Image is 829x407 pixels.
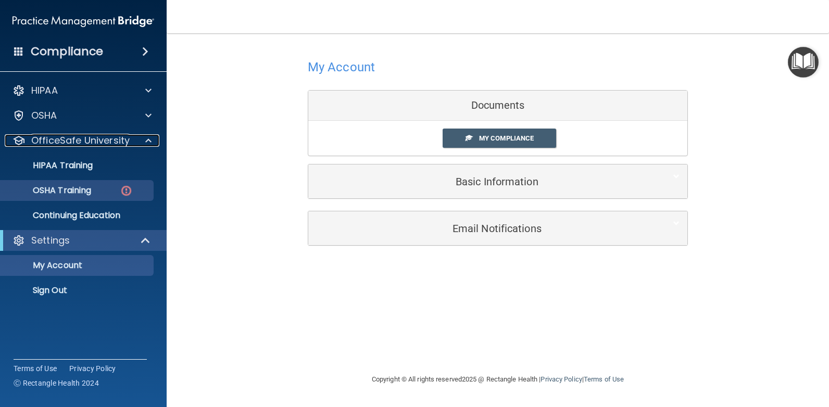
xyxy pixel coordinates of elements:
p: HIPAA [31,84,58,97]
h5: Email Notifications [316,223,648,234]
img: danger-circle.6113f641.png [120,184,133,197]
a: Privacy Policy [541,375,582,383]
div: Copyright © All rights reserved 2025 @ Rectangle Health | | [308,363,688,396]
p: My Account [7,260,149,271]
p: Continuing Education [7,210,149,221]
a: Privacy Policy [69,363,116,374]
a: OfficeSafe University [12,134,152,147]
p: OSHA [31,109,57,122]
p: HIPAA Training [7,160,93,171]
p: OfficeSafe University [31,134,130,147]
a: Terms of Use [14,363,57,374]
a: OSHA [12,109,152,122]
h4: My Account [308,60,375,74]
button: Open Resource Center [788,47,819,78]
img: PMB logo [12,11,154,32]
h4: Compliance [31,44,103,59]
span: Ⓒ Rectangle Health 2024 [14,378,99,388]
p: OSHA Training [7,185,91,196]
div: Documents [308,91,687,121]
a: Email Notifications [316,217,680,240]
h5: Basic Information [316,176,648,187]
a: Settings [12,234,151,247]
a: Terms of Use [584,375,624,383]
a: Basic Information [316,170,680,193]
p: Sign Out [7,285,149,296]
span: My Compliance [479,134,534,142]
a: HIPAA [12,84,152,97]
p: Settings [31,234,70,247]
